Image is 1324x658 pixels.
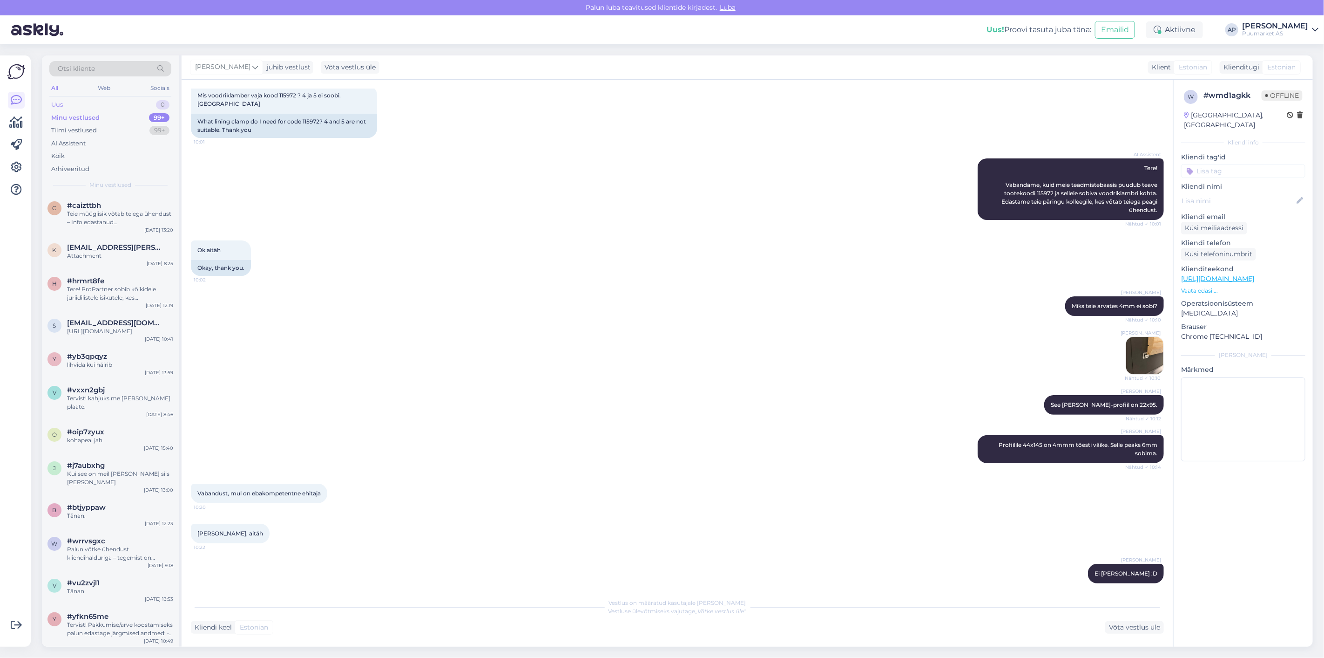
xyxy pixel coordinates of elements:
div: [DATE] 10:41 [145,336,173,343]
input: Lisa tag [1181,164,1305,178]
span: Vestlus on määratud kasutajale [PERSON_NAME] [609,599,746,606]
span: Profiilile 44x145 on 4mmm tõesti väike. Selle peaks 6mm sobima. [999,441,1159,457]
span: #oip7zyux [67,428,104,436]
div: What lining clamp do I need for code 115972? 4 and 5 are not suitable. Thank you [191,114,377,138]
span: Vestluse ülevõtmiseks vajutage [608,608,747,615]
div: Kliendi keel [191,623,232,632]
div: Kliendi info [1181,138,1305,147]
div: kohapeal jah [67,436,173,445]
span: o [52,431,57,438]
div: Tänan [67,587,173,596]
span: [PERSON_NAME] [1121,428,1161,435]
p: [MEDICAL_DATA] [1181,308,1305,318]
p: Chrome [TECHNICAL_ID] [1181,332,1305,342]
div: 0 [156,100,169,110]
div: Tervist! kahjuks me [PERSON_NAME] plaate. [67,394,173,411]
div: Minu vestlused [51,113,100,123]
span: 10:24 [1126,584,1161,591]
img: Askly Logo [7,63,25,81]
span: #vxxn2gbj [67,386,105,394]
div: Uus [51,100,63,110]
span: 10:22 [194,544,229,551]
div: Võta vestlus üle [1105,621,1164,634]
span: c [53,205,57,212]
div: Attachment [67,252,173,260]
span: [PERSON_NAME] [1121,556,1161,563]
span: Luba [717,3,738,12]
p: Kliendi email [1181,212,1305,222]
p: Vaata edasi ... [1181,287,1305,295]
span: #yb3qpqyz [67,352,107,361]
div: Klienditugi [1220,62,1259,72]
span: 10:20 [194,504,229,511]
span: s [53,322,56,329]
span: Miks teie arvates 4mm ei sobi? [1072,302,1157,309]
span: Nähtud ✓ 10:10 [1125,375,1161,382]
div: Tiimi vestlused [51,126,97,135]
div: [GEOGRAPHIC_DATA], [GEOGRAPHIC_DATA] [1184,110,1287,130]
span: Otsi kliente [58,64,95,74]
div: [DATE] 13:20 [144,226,173,233]
span: h [52,280,57,287]
div: Proovi tasuta juba täna: [986,24,1091,35]
div: [PERSON_NAME] [1242,22,1308,30]
span: Estonian [1267,62,1296,72]
span: #btjyppaw [67,503,106,512]
div: [DATE] 10:49 [144,637,173,644]
div: Arhiveeritud [51,164,89,174]
span: #caizttbh [67,201,101,210]
div: Puumarket AS [1242,30,1308,37]
span: Nähtud ✓ 10:10 [1125,316,1161,323]
div: Võta vestlus üle [321,61,379,74]
span: w [52,540,58,547]
p: Klienditeekond [1181,264,1305,274]
span: Nähtud ✓ 10:01 [1125,220,1161,227]
div: Tervist! Pakkumise/arve koostamiseks palun edastage järgmised andmed: • Ettevõtte nimi (või [PERS... [67,621,173,637]
span: AI Assistent [1126,151,1161,158]
b: Uus! [986,25,1004,34]
div: [DATE] 12:19 [146,302,173,309]
span: #j7aubxhg [67,461,105,470]
div: Palun võtke ühendust kliendihalduriga – tegemist on tellimiskaubaga. Meie ise plaatidele lõikamis... [67,545,173,562]
span: #yfkn65me [67,612,108,621]
p: Kliendi telefon [1181,238,1305,248]
div: [DATE] 13:53 [145,596,173,603]
div: AI Assistent [51,139,86,148]
div: Küsi telefoninumbrit [1181,248,1256,260]
div: Socials [149,82,171,94]
p: Brauser [1181,322,1305,332]
div: [URL][DOMAIN_NAME] [67,327,173,336]
div: Web [96,82,113,94]
div: juhib vestlust [263,62,311,72]
div: [DATE] 8:25 [147,260,173,267]
button: Emailid [1095,21,1135,39]
span: [PERSON_NAME] [195,62,250,72]
span: b [53,507,57,514]
i: „Võtke vestlus üle” [696,608,747,615]
div: Kui see on meil [PERSON_NAME] siis [PERSON_NAME] [67,470,173,487]
div: Tere! ProPartner sobib kõikidele juriidilistele isikutele, kes Puumarketist ostavad. Liikmed saav... [67,285,173,302]
div: All [49,82,60,94]
img: Attachment [1126,337,1163,374]
div: [DATE] 9:18 [148,562,173,569]
span: Offline [1262,90,1303,101]
span: y [53,616,56,623]
span: [PERSON_NAME], aitäh [197,530,263,537]
div: [DATE] 15:40 [144,445,173,452]
span: [PERSON_NAME] [1121,388,1161,395]
p: Kliendi nimi [1181,182,1305,192]
span: v [53,582,56,589]
div: Teie müügiisik võtab teiega ühendust – Info edastanud. ([PERSON_NAME]:le) [67,210,173,226]
div: [DATE] 12:23 [145,520,173,527]
a: [PERSON_NAME]Puumarket AS [1242,22,1318,37]
span: w [1188,93,1194,100]
div: Okay, thank you. [191,260,251,276]
span: Estonian [1179,62,1207,72]
span: Estonian [240,623,268,632]
span: Nähtud ✓ 10:14 [1125,464,1161,471]
p: Operatsioonisüsteem [1181,299,1305,308]
div: Klient [1148,62,1171,72]
span: #wrrvsgxc [67,537,105,545]
p: Märkmed [1181,365,1305,375]
span: See [PERSON_NAME]-profiil on 22x95. [1051,401,1157,408]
